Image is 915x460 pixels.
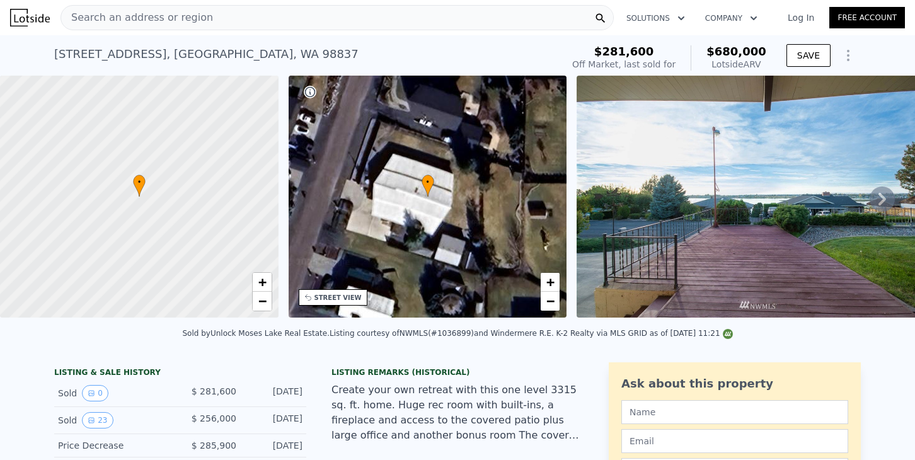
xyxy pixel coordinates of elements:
span: $ 281,600 [192,386,236,396]
span: $ 256,000 [192,413,236,423]
a: Zoom in [541,273,560,292]
button: View historical data [82,385,108,401]
div: STREET VIEW [314,293,362,302]
a: Zoom out [541,292,560,311]
a: Free Account [829,7,905,28]
div: Sold by Unlock Moses Lake Real Estate . [182,329,330,338]
div: Sold [58,385,170,401]
div: Lotside ARV [706,58,766,71]
div: Off Market, last sold for [572,58,676,71]
div: Listing Remarks (Historical) [331,367,584,377]
span: $ 285,900 [192,440,236,451]
span: + [546,274,555,290]
div: Ask about this property [621,375,848,393]
span: • [422,176,434,188]
img: NWMLS Logo [723,329,733,339]
span: $281,600 [594,45,654,58]
button: Company [695,7,768,30]
div: [DATE] [246,412,302,428]
div: LISTING & SALE HISTORY [54,367,306,380]
div: • [422,175,434,197]
a: Zoom in [253,273,272,292]
button: Show Options [836,43,861,68]
button: SAVE [786,44,831,67]
button: Solutions [616,7,695,30]
span: $680,000 [706,45,766,58]
div: [DATE] [246,439,302,452]
div: [STREET_ADDRESS] , [GEOGRAPHIC_DATA] , WA 98837 [54,45,359,63]
img: Lotside [10,9,50,26]
span: Search an address or region [61,10,213,25]
span: − [258,293,266,309]
input: Email [621,429,848,453]
div: [DATE] [246,385,302,401]
a: Log In [773,11,829,24]
span: + [258,274,266,290]
div: • [133,175,146,197]
span: − [546,293,555,309]
div: Create your own retreat with this one level 3315 sq. ft. home. Huge rec room with built-ins, a fi... [331,382,584,443]
button: View historical data [82,412,113,428]
a: Zoom out [253,292,272,311]
div: Listing courtesy of NWMLS (#1036899) and Windermere R.E. K-2 Realty via MLS GRID as of [DATE] 11:21 [330,329,733,338]
div: Price Decrease [58,439,170,452]
div: Sold [58,412,170,428]
input: Name [621,400,848,424]
span: • [133,176,146,188]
